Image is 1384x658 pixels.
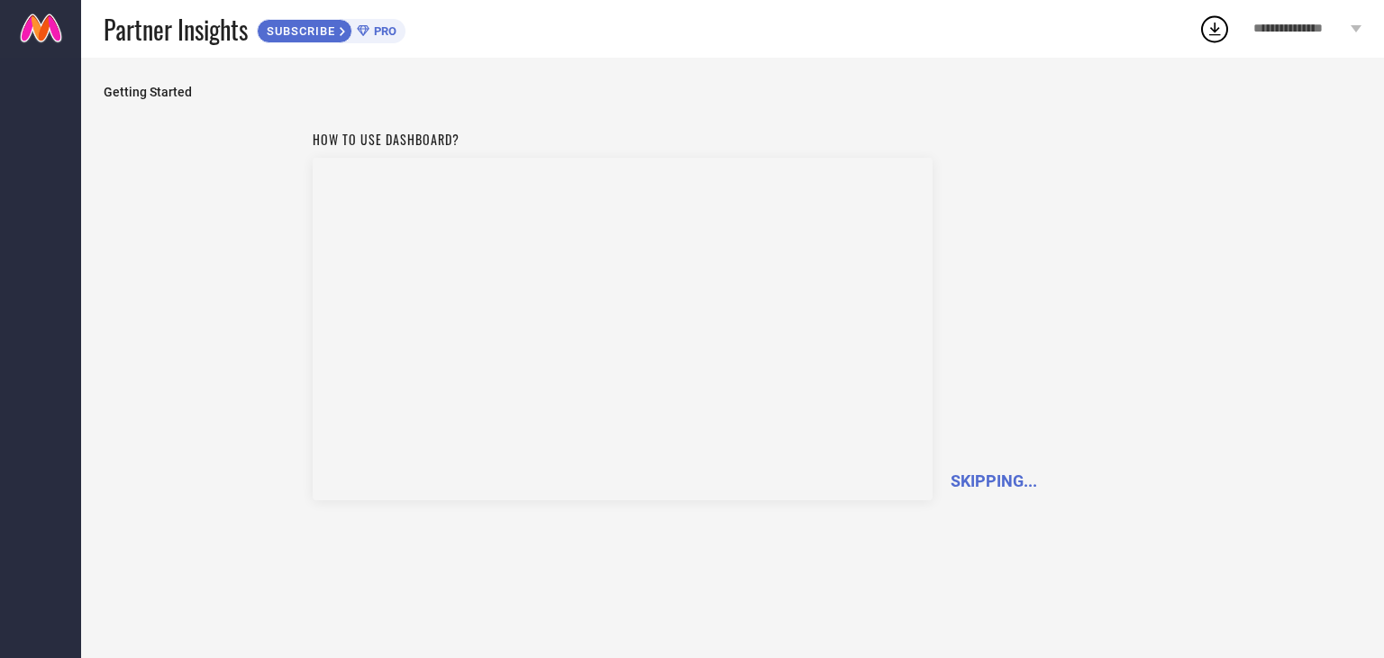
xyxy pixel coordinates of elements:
[369,24,396,38] span: PRO
[313,158,933,500] iframe: Workspace Section
[104,11,248,48] span: Partner Insights
[258,24,340,38] span: SUBSCRIBE
[257,14,405,43] a: SUBSCRIBEPRO
[104,85,1361,99] span: Getting Started
[1198,13,1231,45] div: Open download list
[313,130,933,149] h1: How to use dashboard?
[951,471,1037,490] span: SKIPPING...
